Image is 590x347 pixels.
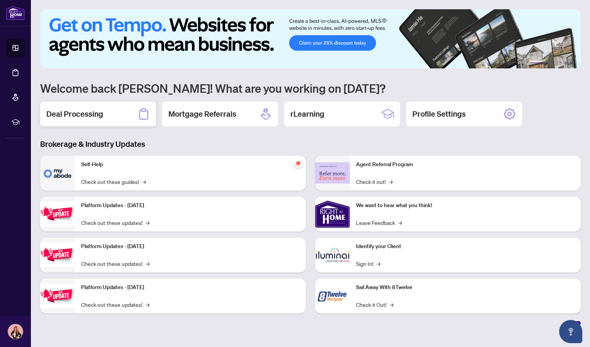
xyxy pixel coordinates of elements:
[146,300,149,309] span: →
[293,159,303,168] span: pushpin
[8,324,23,339] img: Profile Icon
[290,109,324,119] h2: rLearning
[315,238,350,272] img: Identify your Client
[40,156,75,191] img: Self-Help
[356,259,380,268] a: Sign In!→
[146,218,149,227] span: →
[40,139,581,150] h3: Brokerage & Industry Updates
[356,283,575,292] p: Sail Away With 8Twelve
[356,160,575,169] p: Agent Referral Program
[315,279,350,313] img: Sail Away With 8Twelve
[81,300,149,309] a: Check out these updates!→
[356,218,402,227] a: Leave Feedback→
[530,61,542,64] button: 1
[545,61,548,64] button: 2
[40,284,75,308] img: Platform Updates - June 23, 2025
[168,109,236,119] h2: Mortgage Referrals
[398,218,402,227] span: →
[40,202,75,226] img: Platform Updates - July 21, 2025
[356,201,575,210] p: We want to hear what you think!
[81,177,146,186] a: Check out these guides!→
[412,109,466,119] h2: Profile Settings
[81,259,149,268] a: Check out these updates!→
[551,61,554,64] button: 3
[356,177,393,186] a: Check it out!→
[46,109,103,119] h2: Deal Processing
[81,201,300,210] p: Platform Updates - [DATE]
[81,242,300,251] p: Platform Updates - [DATE]
[81,160,300,169] p: Self-Help
[559,320,582,343] button: Open asap
[356,242,575,251] p: Identify your Client
[81,218,149,227] a: Check out these updates!→
[40,81,581,95] h1: Welcome back [PERSON_NAME]! What are you working on [DATE]?
[40,243,75,267] img: Platform Updates - July 8, 2025
[356,300,393,309] a: Check it Out!→
[40,9,581,68] img: Slide 0
[315,162,350,184] img: Agent Referral Program
[6,6,25,20] img: logo
[376,259,380,268] span: →
[564,61,567,64] button: 5
[389,177,393,186] span: →
[570,61,573,64] button: 6
[146,259,149,268] span: →
[142,177,146,186] span: →
[81,283,300,292] p: Platform Updates - [DATE]
[390,300,393,309] span: →
[558,61,561,64] button: 4
[315,197,350,231] img: We want to hear what you think!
